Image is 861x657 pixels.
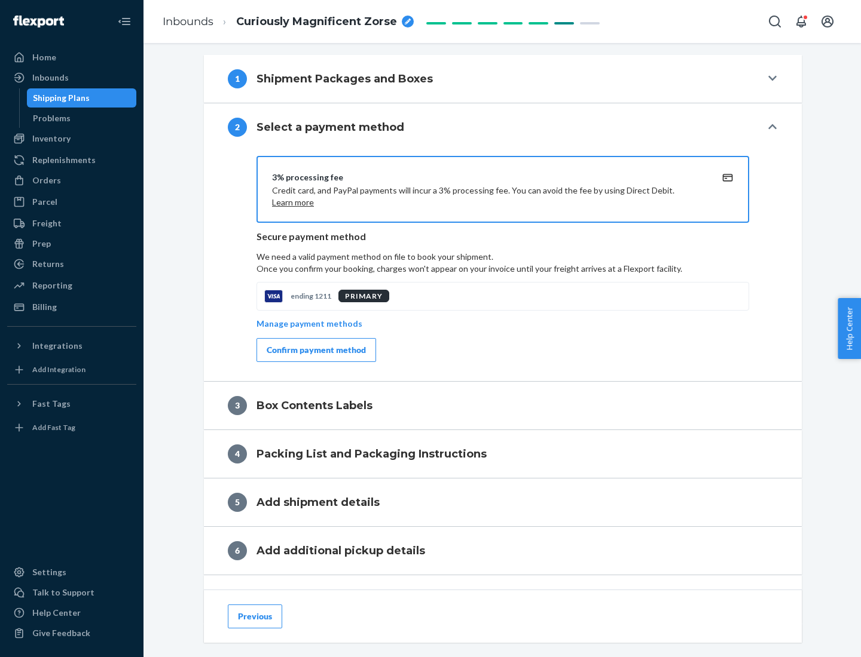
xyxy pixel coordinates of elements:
[257,398,373,413] h4: Box Contents Labels
[32,301,57,313] div: Billing
[204,575,802,623] button: 7Shipping Quote
[267,344,366,356] div: Confirm payment method
[7,276,136,295] a: Reporting
[32,607,81,619] div: Help Center
[257,543,425,558] h4: Add additional pickup details
[32,587,94,598] div: Talk to Support
[32,422,75,432] div: Add Fast Tag
[32,196,57,208] div: Parcel
[7,297,136,317] a: Billing
[32,174,61,186] div: Orders
[228,444,247,463] div: 4
[228,541,247,560] div: 6
[291,291,331,301] p: ending 1211
[7,192,136,211] a: Parcel
[204,55,802,103] button: 1Shipment Packages and Boxes
[816,10,839,33] button: Open account menu
[7,171,136,190] a: Orders
[7,360,136,379] a: Add Integration
[112,10,136,33] button: Close Navigation
[7,234,136,253] a: Prep
[7,68,136,87] a: Inbounds
[338,290,389,302] div: PRIMARY
[257,251,749,275] p: We need a valid payment method on file to book your shipment.
[32,154,96,166] div: Replenishments
[32,340,83,352] div: Integrations
[257,263,749,275] p: Once you confirm your booking, charges won't appear on your invoice until your freight arrives at...
[32,566,66,578] div: Settings
[204,478,802,526] button: 5Add shipment details
[32,627,90,639] div: Give Feedback
[257,318,362,330] p: Manage payment methods
[7,254,136,274] a: Returns
[257,71,433,87] h4: Shipment Packages and Boxes
[257,446,487,462] h4: Packing List and Packaging Instructions
[204,527,802,575] button: 6Add additional pickup details
[236,14,397,30] span: Curiously Magnificent Zorse
[153,4,423,39] ol: breadcrumbs
[32,133,71,145] div: Inventory
[257,338,376,362] button: Confirm payment method
[32,72,69,84] div: Inbounds
[838,298,861,359] button: Help Center
[7,583,136,602] a: Talk to Support
[789,10,813,33] button: Open notifications
[32,364,86,374] div: Add Integration
[228,118,247,137] div: 2
[272,197,314,208] button: Learn more
[204,103,802,151] button: 2Select a payment method
[272,171,705,183] div: 3% processing fee
[228,604,282,628] button: Previous
[257,119,404,135] h4: Select a payment method
[204,430,802,478] button: 4Packing List and Packaging Instructions
[32,217,62,229] div: Freight
[763,10,787,33] button: Open Search Box
[33,92,90,104] div: Shipping Plans
[7,624,136,643] button: Give Feedback
[32,280,72,291] div: Reporting
[32,238,51,250] div: Prep
[163,15,213,28] a: Inbounds
[257,230,749,244] p: Secure payment method
[33,112,71,124] div: Problems
[32,398,71,410] div: Fast Tags
[7,563,136,582] a: Settings
[32,258,64,270] div: Returns
[32,51,56,63] div: Home
[204,382,802,429] button: 3Box Contents Labels
[7,394,136,413] button: Fast Tags
[7,418,136,437] a: Add Fast Tag
[272,185,705,208] p: Credit card, and PayPal payments will incur a 3% processing fee. You can avoid the fee by using D...
[7,48,136,67] a: Home
[7,129,136,148] a: Inventory
[228,493,247,512] div: 5
[228,69,247,88] div: 1
[257,495,380,510] h4: Add shipment details
[7,336,136,355] button: Integrations
[27,109,137,128] a: Problems
[7,214,136,233] a: Freight
[7,603,136,622] a: Help Center
[228,396,247,415] div: 3
[7,151,136,170] a: Replenishments
[27,88,137,108] a: Shipping Plans
[13,16,64,27] img: Flexport logo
